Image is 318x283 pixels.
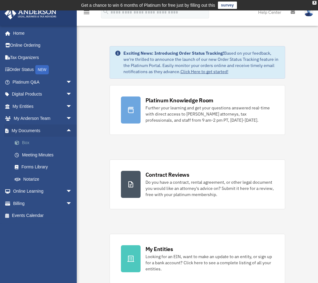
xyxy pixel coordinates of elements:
[123,50,224,56] strong: Exciting News: Introducing Order Status Tracking!
[4,112,81,125] a: My Anderson Teamarrow_drop_down
[145,171,189,179] div: Contract Reviews
[66,76,78,88] span: arrow_drop_down
[66,124,78,137] span: arrow_drop_up
[312,1,316,5] div: close
[35,65,49,74] div: NEW
[145,254,274,272] div: Looking for an EIN, want to make an update to an entity, or sign up for a bank account? Click her...
[4,76,81,88] a: Platinum Q&Aarrow_drop_down
[4,27,78,39] a: Home
[110,159,285,209] a: Contract Reviews Do you have a contract, rental agreement, or other legal document you would like...
[66,197,78,210] span: arrow_drop_down
[4,51,81,64] a: Tax Organizers
[4,210,81,222] a: Events Calendar
[103,8,109,15] i: search
[66,185,78,198] span: arrow_drop_down
[9,161,81,173] a: Forms Library
[180,69,228,74] a: Click Here to get started!
[9,137,81,149] a: Box
[66,100,78,113] span: arrow_drop_down
[304,8,313,17] img: User Pic
[4,88,81,100] a: Digital Productsarrow_drop_down
[81,2,215,9] div: Get a chance to win 6 months of Platinum for free just by filling out this
[4,124,81,137] a: My Documentsarrow_drop_up
[9,173,81,185] a: Notarize
[83,11,90,16] a: menu
[145,105,274,123] div: Further your learning and get your questions answered real-time with direct access to [PERSON_NAM...
[218,2,237,9] a: survey
[4,64,81,76] a: Order StatusNEW
[4,197,81,210] a: Billingarrow_drop_down
[123,50,280,75] div: Based on your feedback, we're thrilled to announce the launch of our new Order Status Tracking fe...
[66,112,78,125] span: arrow_drop_down
[66,88,78,101] span: arrow_drop_down
[4,39,81,52] a: Online Ordering
[4,185,81,198] a: Online Learningarrow_drop_down
[4,100,81,112] a: My Entitiesarrow_drop_down
[3,7,58,19] img: Anderson Advisors Platinum Portal
[9,149,81,161] a: Meeting Minutes
[145,179,274,198] div: Do you have a contract, rental agreement, or other legal document you would like an attorney's ad...
[145,245,173,253] div: My Entities
[83,9,90,16] i: menu
[110,85,285,135] a: Platinum Knowledge Room Further your learning and get your questions answered real-time with dire...
[145,96,214,104] div: Platinum Knowledge Room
